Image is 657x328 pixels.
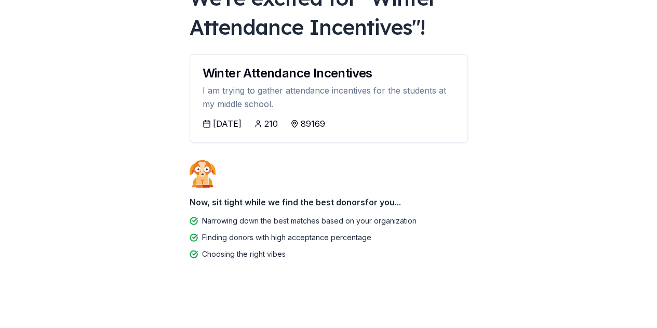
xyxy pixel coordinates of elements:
[202,231,371,244] div: Finding donors with high acceptance percentage
[213,117,242,130] div: [DATE]
[203,84,455,111] div: I am trying to gather attendance incentives for the students at my middle school.
[202,248,286,260] div: Choosing the right vibes
[301,117,325,130] div: 89169
[264,117,278,130] div: 210
[202,215,417,227] div: Narrowing down the best matches based on your organization
[203,67,455,80] div: Winter Attendance Incentives
[190,160,216,188] img: Dog waiting patiently
[190,192,468,213] div: Now, sit tight while we find the best donors for you...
